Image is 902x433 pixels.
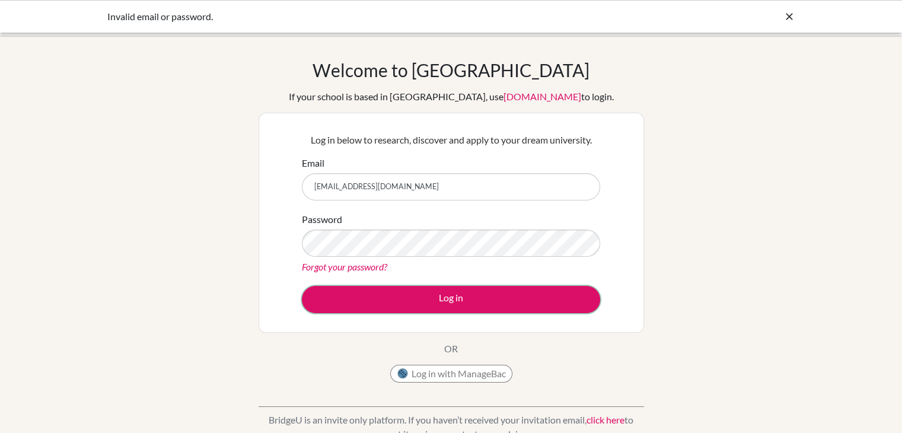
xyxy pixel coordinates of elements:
div: If your school is based in [GEOGRAPHIC_DATA], use to login. [289,90,614,104]
a: click here [587,414,624,425]
button: Log in [302,286,600,313]
label: Email [302,156,324,170]
p: OR [444,342,458,356]
a: [DOMAIN_NAME] [503,91,581,102]
div: Invalid email or password. [107,9,617,24]
a: Forgot your password? [302,261,387,272]
p: Log in below to research, discover and apply to your dream university. [302,133,600,147]
h1: Welcome to [GEOGRAPHIC_DATA] [313,59,589,81]
button: Log in with ManageBac [390,365,512,383]
label: Password [302,212,342,227]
